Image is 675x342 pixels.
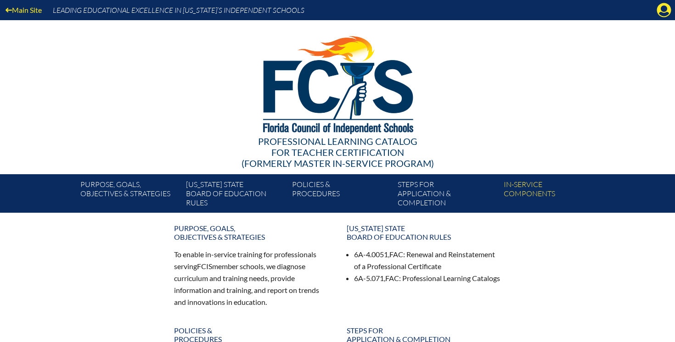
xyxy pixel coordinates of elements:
[354,248,501,272] li: 6A-4.0051, : Renewal and Reinstatement of a Professional Certificate
[354,272,501,284] li: 6A-5.071, : Professional Learning Catalogs
[385,274,399,282] span: FAC
[197,262,212,270] span: FCIS
[182,178,288,213] a: [US_STATE] StateBoard of Education rules
[73,136,602,169] div: Professional Learning Catalog (formerly Master In-service Program)
[389,250,403,259] span: FAC
[77,178,182,213] a: Purpose, goals,objectives & strategies
[288,178,394,213] a: Policies &Procedures
[2,4,45,16] a: Main Site
[341,220,506,245] a: [US_STATE] StateBoard of Education rules
[271,147,404,158] span: for Teacher Certification
[500,178,606,213] a: In-servicecomponents
[394,178,500,213] a: Steps forapplication & completion
[657,3,671,17] svg: Manage account
[169,220,334,245] a: Purpose, goals,objectives & strategies
[174,248,328,308] p: To enable in-service training for professionals serving member schools, we diagnose curriculum an...
[243,20,433,145] img: FCISlogo221.eps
